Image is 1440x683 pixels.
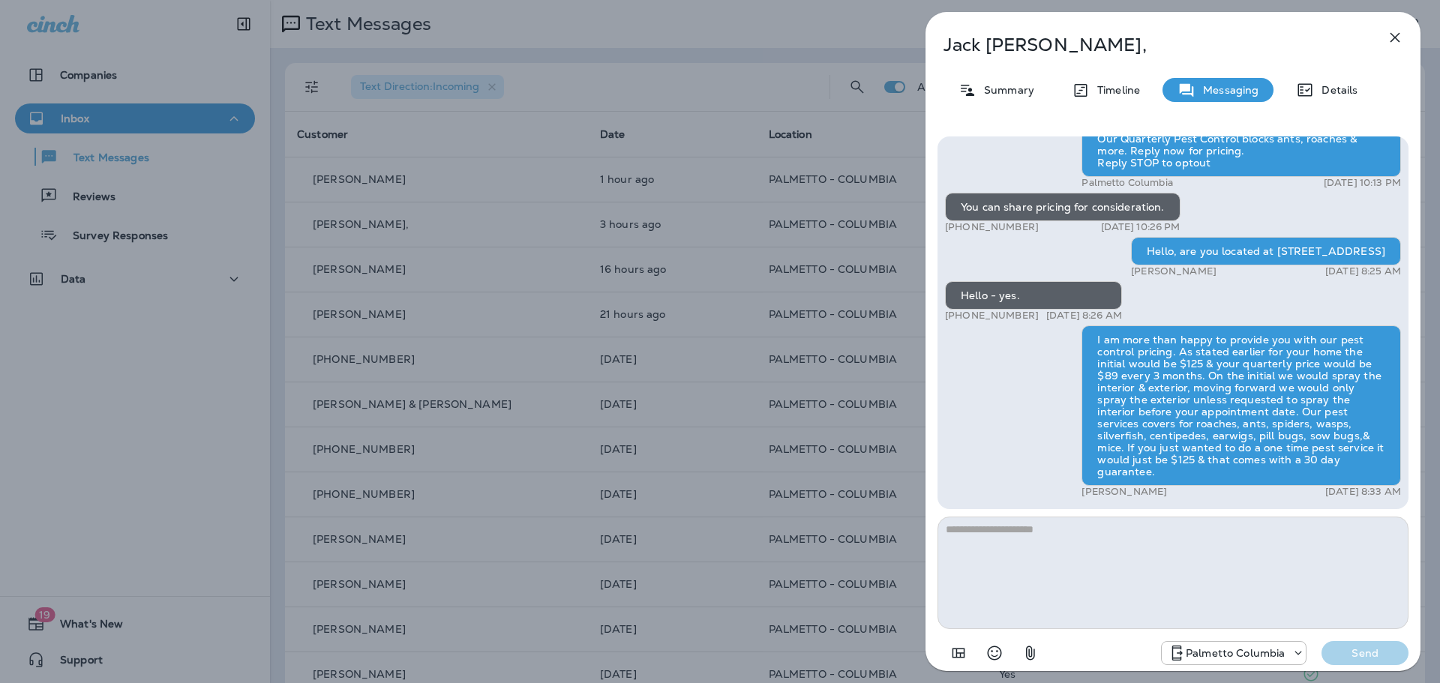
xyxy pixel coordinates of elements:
[945,221,1039,233] p: [PHONE_NUMBER]
[979,638,1009,668] button: Select an emoji
[1131,237,1401,265] div: Hello, are you located at [STREET_ADDRESS]
[976,84,1034,96] p: Summary
[1046,310,1122,322] p: [DATE] 8:26 AM
[1325,265,1401,277] p: [DATE] 8:25 AM
[945,193,1180,221] div: You can share pricing for consideration.
[1162,644,1306,662] div: +1 (803) 233-5290
[1186,647,1285,659] p: Palmetto Columbia
[1081,486,1167,498] p: [PERSON_NAME]
[1314,84,1357,96] p: Details
[1090,84,1140,96] p: Timeline
[945,281,1122,310] div: Hello - yes.
[1325,486,1401,498] p: [DATE] 8:33 AM
[1081,325,1401,486] div: I am more than happy to provide you with our pest control pricing. As stated earlier for your hom...
[1324,177,1401,189] p: [DATE] 10:13 PM
[1195,84,1258,96] p: Messaging
[1131,265,1216,277] p: [PERSON_NAME]
[943,638,973,668] button: Add in a premade template
[1101,221,1180,233] p: [DATE] 10:26 PM
[945,310,1039,322] p: [PHONE_NUMBER]
[943,34,1353,55] p: Jack [PERSON_NAME],
[1081,112,1401,177] div: Palmetto Ext.: Don't let fall pests crash your season! Our Quarterly Pest Control blocks ants, ro...
[1081,177,1172,189] p: Palmetto Columbia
